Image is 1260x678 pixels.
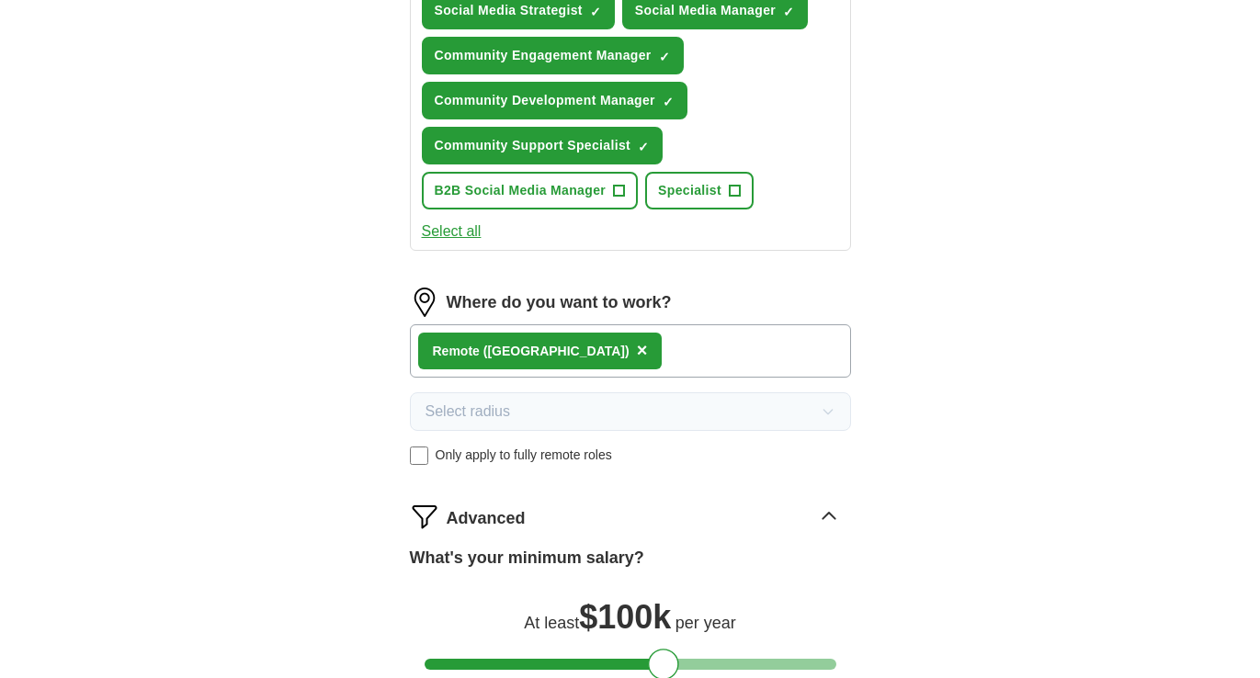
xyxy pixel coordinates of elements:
span: per year [675,614,736,632]
button: Community Engagement Manager✓ [422,37,684,74]
button: Specialist [645,172,754,209]
label: What's your minimum salary? [410,546,644,571]
span: ✓ [638,140,649,154]
button: Community Development Manager✓ [422,82,687,119]
span: ✓ [659,50,670,64]
span: $ 100k [579,598,671,636]
button: Select all [422,220,482,243]
button: Select radius [410,392,851,431]
img: location.png [410,288,439,317]
input: Only apply to fully remote roles [410,446,428,465]
span: × [637,340,648,360]
span: Social Media Manager [635,1,776,20]
span: Advanced [447,506,526,531]
span: Select radius [426,401,511,423]
span: Community Engagement Manager [435,46,652,65]
span: ✓ [663,95,674,109]
label: Where do you want to work? [447,290,672,315]
span: ✓ [590,5,601,19]
img: filter [410,502,439,531]
button: × [637,337,648,365]
span: Community Support Specialist [435,136,631,155]
button: B2B Social Media Manager [422,172,639,209]
div: Remote ([GEOGRAPHIC_DATA]) [433,342,630,361]
span: ✓ [783,5,794,19]
span: Only apply to fully remote roles [436,446,612,465]
span: B2B Social Media Manager [435,181,607,200]
span: Specialist [658,181,721,200]
span: At least [524,614,579,632]
span: Social Media Strategist [435,1,583,20]
button: Community Support Specialist✓ [422,127,664,164]
span: Community Development Manager [435,91,655,110]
